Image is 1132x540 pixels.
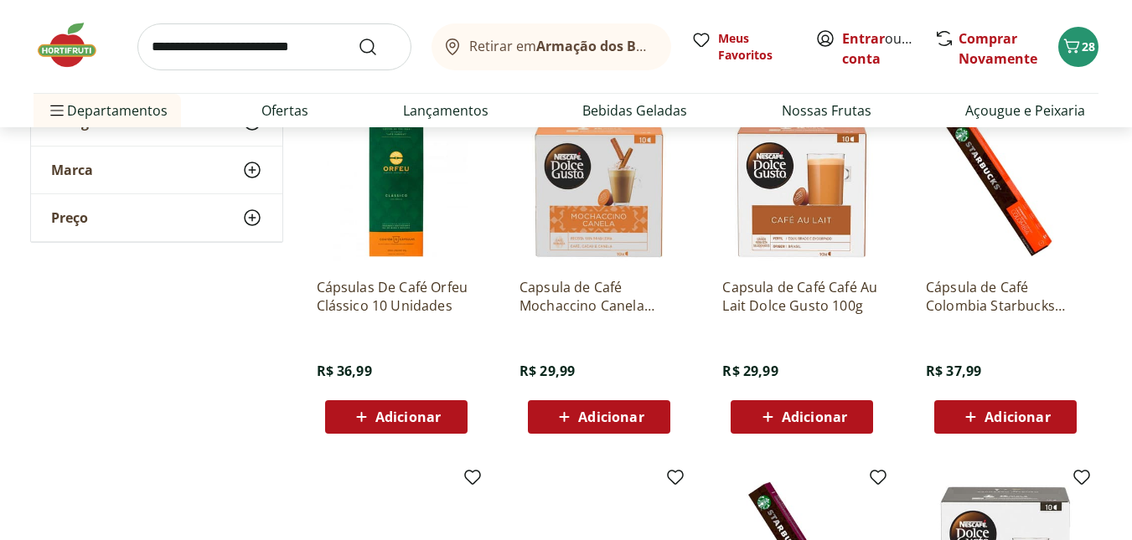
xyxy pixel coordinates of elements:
[375,410,441,424] span: Adicionar
[317,105,476,265] img: Cápsulas De Café Orfeu Clássico 10 Unidades
[718,30,795,64] span: Meus Favoritos
[722,278,881,315] a: Capsula de Café Café Au Lait Dolce Gusto 100g
[842,29,885,48] a: Entrar
[782,100,871,121] a: Nossas Frutas
[926,105,1085,265] img: Cápsula de Café Colombia Starbucks Nespresso 10 Cáspsulas
[985,410,1050,424] span: Adicionar
[31,194,282,241] button: Preço
[519,278,679,315] a: Capsula de Café Mochaccino Canela Dolce Gusto 172g
[731,400,873,434] button: Adicionar
[528,400,670,434] button: Adicionar
[782,410,847,424] span: Adicionar
[959,29,1037,68] a: Comprar Novamente
[358,37,398,57] button: Submit Search
[51,162,93,178] span: Marca
[722,105,881,265] img: Capsula de Café Café Au Lait Dolce Gusto 100g
[842,29,934,68] a: Criar conta
[578,410,644,424] span: Adicionar
[926,362,981,380] span: R$ 37,99
[926,278,1085,315] a: Cápsula de Café Colombia Starbucks Nespresso 10 Cáspsulas
[47,90,168,131] span: Departamentos
[965,100,1085,121] a: Açougue e Peixaria
[34,20,117,70] img: Hortifruti
[691,30,795,64] a: Meus Favoritos
[403,100,488,121] a: Lançamentos
[137,23,411,70] input: search
[722,362,778,380] span: R$ 29,99
[1082,39,1095,54] span: 28
[47,90,67,131] button: Menu
[1058,27,1098,67] button: Carrinho
[317,278,476,315] a: Cápsulas De Café Orfeu Clássico 10 Unidades
[261,100,308,121] a: Ofertas
[31,147,282,193] button: Marca
[432,23,671,70] button: Retirar emArmação dos Búzios/RJ
[519,362,575,380] span: R$ 29,99
[51,209,88,226] span: Preço
[325,400,468,434] button: Adicionar
[469,39,654,54] span: Retirar em
[842,28,917,69] span: ou
[519,105,679,265] img: Capsula de Café Mochaccino Canela Dolce Gusto 172g
[934,400,1077,434] button: Adicionar
[317,362,372,380] span: R$ 36,99
[536,37,690,55] b: Armação dos Búzios/RJ
[582,100,687,121] a: Bebidas Geladas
